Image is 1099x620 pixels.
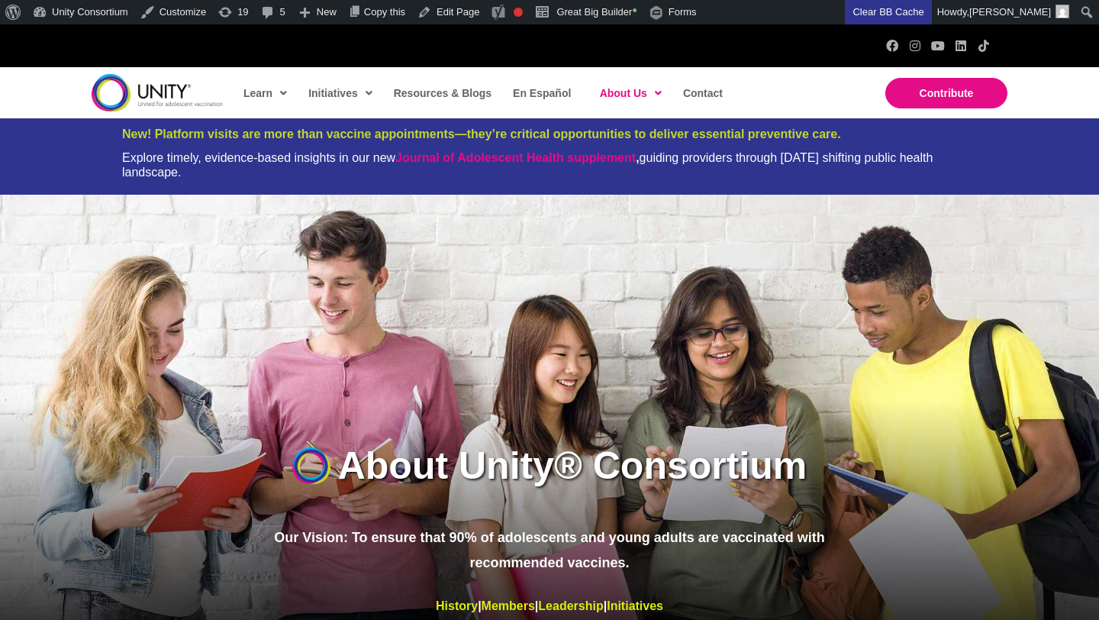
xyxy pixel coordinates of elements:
[632,3,637,18] span: •
[338,439,807,492] h1: About Unity® Consortium
[262,595,837,618] p: | | |
[308,82,372,105] span: Initiatives
[978,40,990,52] a: TikTok
[955,40,967,52] a: LinkedIn
[395,151,636,164] a: Journal of Adolescent Health supplement
[482,599,535,612] a: Members
[436,599,478,612] a: History
[514,8,523,17] div: Focus keyphrase not set
[394,87,491,99] span: Resources & Blogs
[122,150,977,179] div: Explore timely, evidence-based insights in our new guiding providers through [DATE] shifting publ...
[538,599,603,612] a: Leadership
[607,599,663,612] a: Initiatives
[386,76,498,111] a: Resources & Blogs
[886,40,898,52] a: Facebook
[675,76,729,111] a: Contact
[920,87,974,99] span: Contribute
[600,82,662,105] span: About Us
[909,40,921,52] a: Instagram
[292,447,330,484] img: UnityIcon-new
[932,40,944,52] a: YouTube
[592,76,668,111] a: About Us
[513,87,571,99] span: En Español
[683,87,723,99] span: Contact
[969,6,1051,18] span: [PERSON_NAME]
[243,82,287,105] span: Learn
[885,78,1007,108] a: Contribute
[395,151,639,164] strong: ,
[92,74,223,111] img: unity-logo-dark
[122,128,841,140] span: New! Platform visits are more than vaccine appointments—they’re critical opportunities to deliver...
[262,525,837,576] p: Our Vision: To ensure that 90% of adolescents and young adults are vaccinated with recommended va...
[505,76,577,111] a: En Español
